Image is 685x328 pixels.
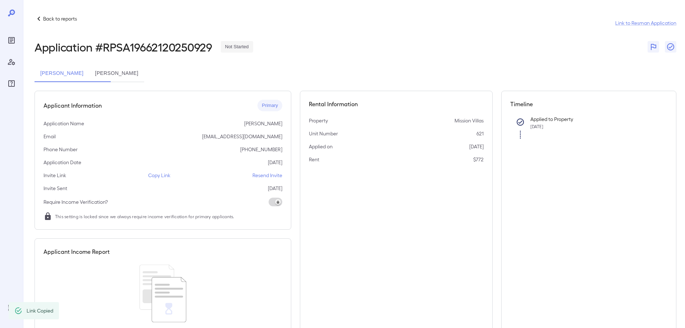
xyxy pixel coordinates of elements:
[44,198,108,206] p: Require Income Verification?
[309,117,328,124] p: Property
[309,130,338,137] p: Unit Number
[44,101,102,110] h5: Applicant Information
[665,41,676,53] button: Close Report
[27,304,53,317] div: Link Copied
[44,146,78,153] p: Phone Number
[6,78,17,89] div: FAQ
[44,133,56,140] p: Email
[44,247,110,256] h5: Applicant Income Report
[89,65,144,82] button: [PERSON_NAME]
[309,100,484,108] h5: Rental Information
[44,120,84,127] p: Application Name
[268,159,282,166] p: [DATE]
[252,172,282,179] p: Resend Invite
[35,40,212,53] h2: Application # RPSA19662120250929
[476,130,484,137] p: 621
[6,56,17,68] div: Manage Users
[43,15,77,22] p: Back to reports
[309,143,333,150] p: Applied on
[35,65,89,82] button: [PERSON_NAME]
[648,41,659,53] button: Flag Report
[473,156,484,163] p: $772
[530,116,656,123] p: Applied to Property
[244,120,282,127] p: [PERSON_NAME]
[202,133,282,140] p: [EMAIL_ADDRESS][DOMAIN_NAME]
[268,185,282,192] p: [DATE]
[44,172,66,179] p: Invite Link
[469,143,484,150] p: [DATE]
[309,156,319,163] p: Rent
[6,302,17,314] div: Log Out
[455,117,484,124] p: Mission Villas
[615,19,676,27] a: Link to Resman Application
[44,159,81,166] p: Application Date
[221,44,253,50] span: Not Started
[240,146,282,153] p: [PHONE_NUMBER]
[6,35,17,46] div: Reports
[510,100,668,108] h5: Timeline
[55,213,234,220] span: This setting is locked since we always require income verification for primary applicants.
[530,124,543,129] span: [DATE]
[44,185,67,192] p: Invite Sent
[257,102,282,109] span: Primary
[148,172,170,179] p: Copy Link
